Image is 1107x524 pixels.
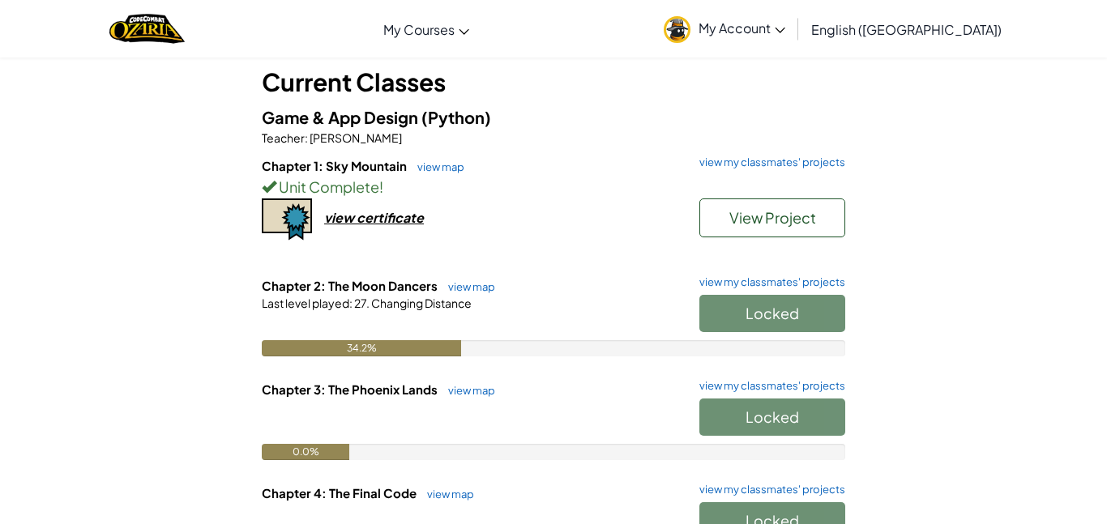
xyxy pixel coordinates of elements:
span: Unit Complete [276,177,379,196]
h3: Current Classes [262,64,845,100]
a: view my classmates' projects [691,277,845,288]
span: English ([GEOGRAPHIC_DATA]) [811,21,1002,38]
a: My Courses [375,7,477,51]
a: view map [419,488,474,501]
span: ! [379,177,383,196]
span: View Project [729,208,816,227]
a: view my classmates' projects [691,484,845,495]
span: Chapter 3: The Phoenix Lands [262,381,440,397]
span: Chapter 4: The Final Code [262,485,419,501]
img: certificate-icon.png [262,198,312,241]
span: (Python) [421,107,491,127]
a: view map [440,280,495,293]
a: view map [409,160,464,173]
span: Last level played [262,296,349,310]
a: view my classmates' projects [691,381,845,391]
a: My Account [656,3,793,54]
span: : [305,130,308,145]
a: English ([GEOGRAPHIC_DATA]) [803,7,1010,51]
span: My Courses [383,21,455,38]
div: view certificate [324,209,424,226]
div: 0.0% [262,444,349,460]
img: Home [109,12,185,45]
span: [PERSON_NAME] [308,130,402,145]
span: Changing Distance [370,296,472,310]
span: : [349,296,353,310]
a: view my classmates' projects [691,157,845,168]
span: Game & App Design [262,107,421,127]
span: 27. [353,296,370,310]
img: avatar [664,16,690,43]
div: 34.2% [262,340,461,356]
span: Chapter 2: The Moon Dancers [262,278,440,293]
a: view map [440,384,495,397]
span: Teacher [262,130,305,145]
span: My Account [699,19,785,36]
a: Ozaria by CodeCombat logo [109,12,185,45]
button: View Project [699,198,845,237]
a: view certificate [262,209,424,226]
span: Chapter 1: Sky Mountain [262,158,409,173]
